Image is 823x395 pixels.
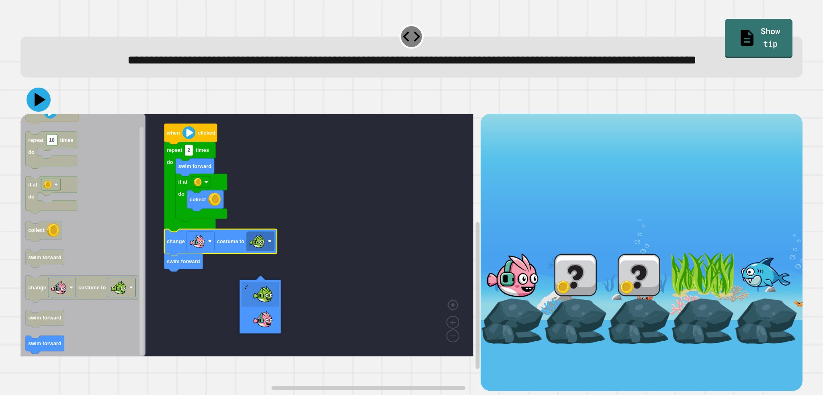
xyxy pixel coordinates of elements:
[217,238,244,244] text: costume to
[28,149,35,155] text: do
[59,109,77,115] text: clicked
[725,19,792,58] a: Show tip
[49,137,55,143] text: 10
[167,238,185,244] text: change
[28,194,35,200] text: do
[253,309,273,329] img: PinkFish
[178,163,212,169] text: swim forward
[28,109,41,115] text: when
[167,160,173,166] text: do
[28,341,61,347] text: swim forward
[178,179,188,185] text: if at
[28,315,61,321] text: swim forward
[78,285,106,291] text: costume to
[253,284,273,304] img: GreenFish
[167,147,182,153] text: repeat
[28,137,44,143] text: repeat
[28,285,46,291] text: change
[198,130,215,136] text: clicked
[196,147,209,153] text: times
[178,191,185,197] text: do
[188,147,190,153] text: 2
[28,227,45,233] text: collect
[190,196,206,203] text: collect
[20,114,480,391] div: Blockly Workspace
[28,182,37,188] text: if at
[60,137,73,143] text: times
[166,130,180,136] text: when
[167,258,200,264] text: swim forward
[28,254,61,260] text: swim forward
